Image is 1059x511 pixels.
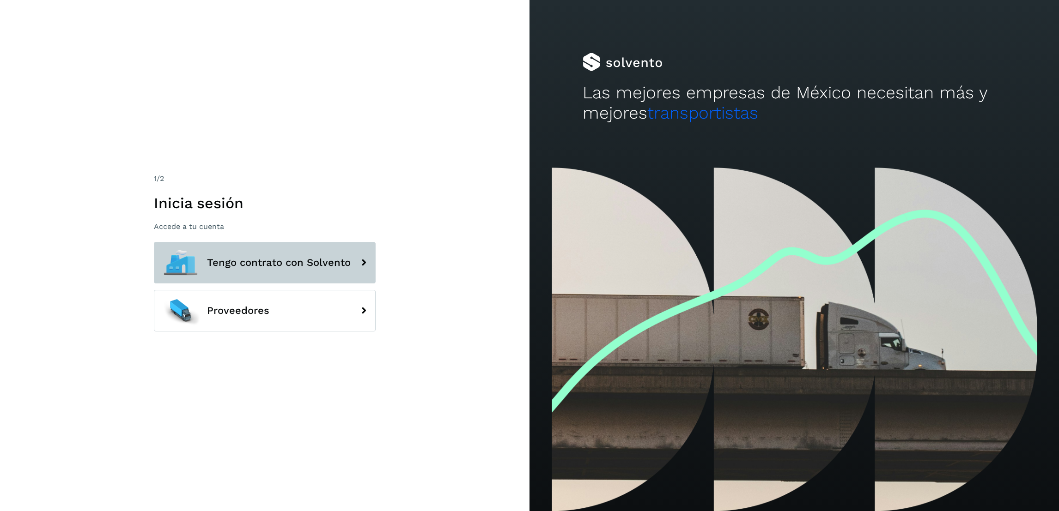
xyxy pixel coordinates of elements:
[154,242,376,283] button: Tengo contrato con Solvento
[207,257,351,268] span: Tengo contrato con Solvento
[583,83,1006,124] h2: Las mejores empresas de México necesitan más y mejores
[154,173,376,184] div: /2
[207,305,269,316] span: Proveedores
[154,174,157,183] span: 1
[154,290,376,331] button: Proveedores
[154,222,376,231] p: Accede a tu cuenta
[154,194,376,212] h1: Inicia sesión
[647,103,758,123] span: transportistas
